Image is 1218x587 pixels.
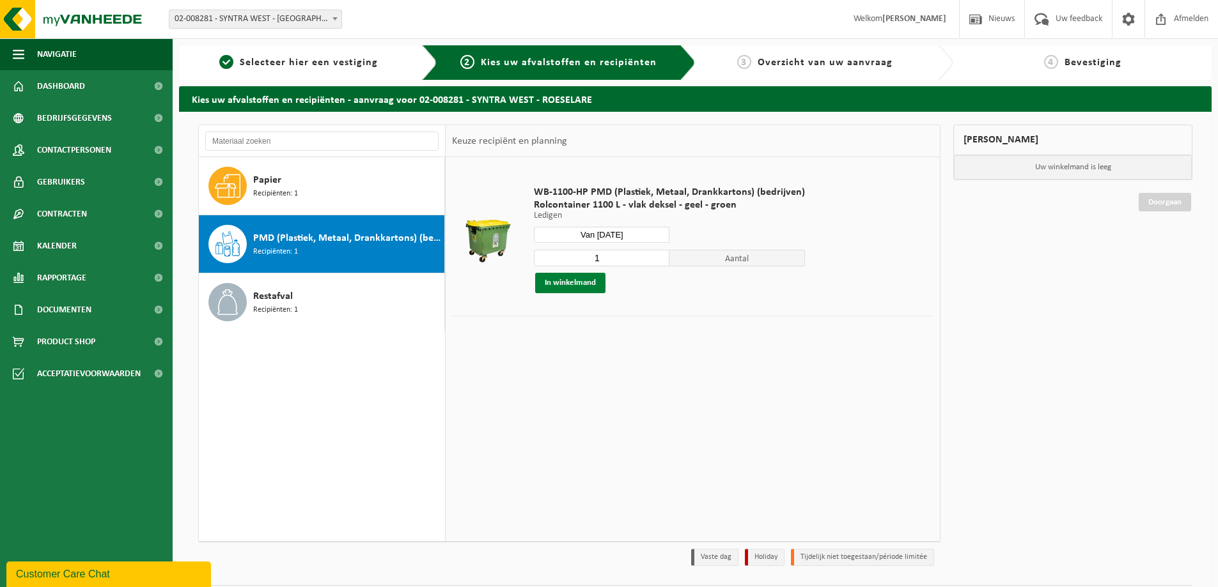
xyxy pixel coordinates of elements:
[37,134,111,166] span: Contactpersonen
[737,55,751,69] span: 3
[199,273,445,331] button: Restafval Recipiënten: 1
[253,246,298,258] span: Recipiënten: 1
[758,57,893,68] span: Overzicht van uw aanvraag
[534,199,805,211] span: Rolcontainer 1100 L - vlak deksel - geel - groen
[37,198,87,230] span: Contracten
[240,57,378,68] span: Selecteer hier een vestiging
[37,230,77,262] span: Kalender
[253,188,298,200] span: Recipiënten: 1
[205,132,439,151] input: Materiaal zoeken
[37,294,91,326] span: Documenten
[669,250,805,266] span: Aantal
[37,70,85,102] span: Dashboard
[169,10,341,28] span: 02-008281 - SYNTRA WEST - ROESELARE
[37,166,85,198] span: Gebruikers
[1044,55,1058,69] span: 4
[199,215,445,273] button: PMD (Plastiek, Metaal, Drankkartons) (bedrijven) Recipiënten: 1
[169,10,342,29] span: 02-008281 - SYNTRA WEST - ROESELARE
[1065,57,1121,68] span: Bevestiging
[37,262,86,294] span: Rapportage
[446,125,574,157] div: Keuze recipiënt en planning
[534,227,669,243] input: Selecteer datum
[37,38,77,70] span: Navigatie
[37,102,112,134] span: Bedrijfsgegevens
[37,326,95,358] span: Product Shop
[219,55,233,69] span: 1
[253,304,298,316] span: Recipiënten: 1
[199,157,445,215] button: Papier Recipiënten: 1
[953,125,1192,155] div: [PERSON_NAME]
[791,549,934,566] li: Tijdelijk niet toegestaan/période limitée
[534,186,805,199] span: WB-1100-HP PMD (Plastiek, Metaal, Drankkartons) (bedrijven)
[481,57,657,68] span: Kies uw afvalstoffen en recipiënten
[882,14,946,24] strong: [PERSON_NAME]
[535,273,605,293] button: In winkelmand
[253,172,281,188] span: Papier
[179,86,1212,111] h2: Kies uw afvalstoffen en recipiënten - aanvraag voor 02-008281 - SYNTRA WEST - ROESELARE
[6,559,214,587] iframe: chat widget
[253,289,293,304] span: Restafval
[185,55,412,70] a: 1Selecteer hier een vestiging
[691,549,738,566] li: Vaste dag
[253,231,441,246] span: PMD (Plastiek, Metaal, Drankkartons) (bedrijven)
[745,549,785,566] li: Holiday
[460,55,474,69] span: 2
[534,211,805,220] p: Ledigen
[1139,193,1191,211] a: Doorgaan
[37,358,141,390] span: Acceptatievoorwaarden
[954,155,1192,179] p: Uw winkelmand is leeg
